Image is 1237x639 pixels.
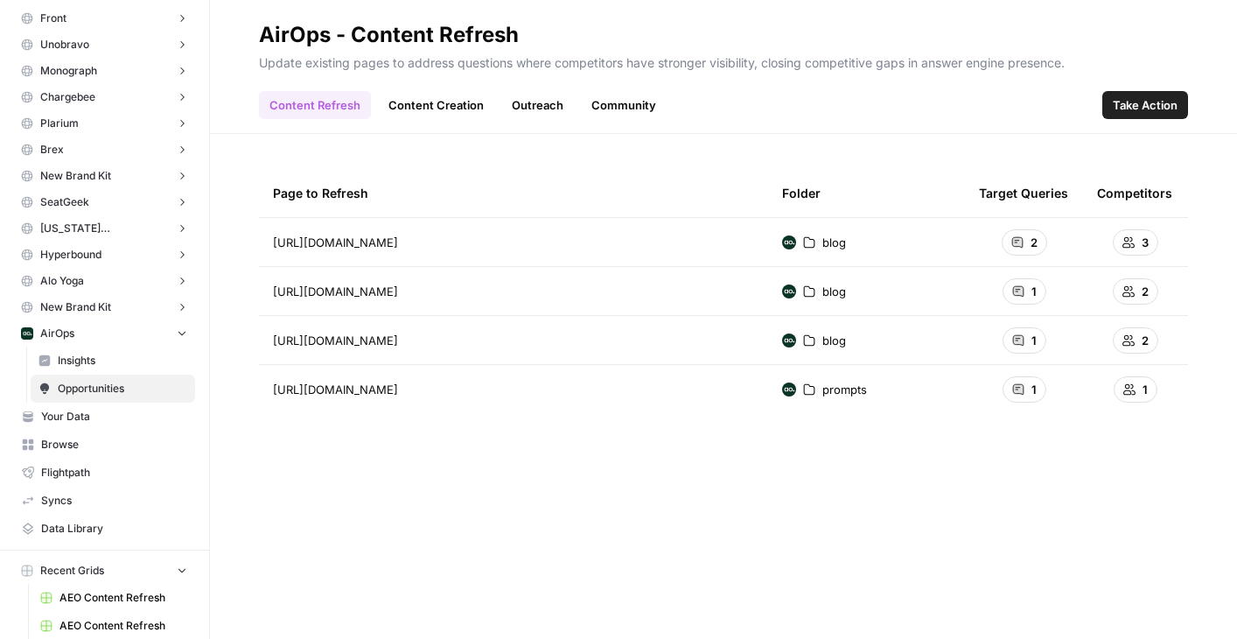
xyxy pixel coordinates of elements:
[14,459,195,487] a: Flightpath
[40,168,111,184] span: New Brand Kit
[1097,169,1172,217] div: Competitors
[14,58,195,84] button: Monograph
[1113,96,1178,114] span: Take Action
[40,273,84,289] span: Alo Yoga
[1031,234,1038,251] span: 2
[822,283,846,300] span: blog
[1142,283,1149,300] span: 2
[40,142,64,158] span: Brex
[782,169,821,217] div: Folder
[41,493,187,509] span: Syncs
[273,332,398,349] span: [URL][DOMAIN_NAME]
[59,590,187,606] span: AEO Content Refresh
[1142,234,1149,251] span: 3
[40,247,101,263] span: Hyperbound
[14,84,195,110] button: Chargebee
[782,334,796,348] img: yjux4x3lwinlft1ym4yif8lrli78
[14,268,195,294] button: Alo Yoga
[14,487,195,515] a: Syncs
[14,5,195,32] button: Front
[41,437,187,453] span: Browse
[1031,332,1037,349] span: 1
[40,37,89,53] span: Unobravo
[501,91,574,119] a: Outreach
[822,234,846,251] span: blog
[14,215,195,242] button: [US_STATE][GEOGRAPHIC_DATA]
[273,381,398,398] span: [URL][DOMAIN_NAME]
[40,116,79,131] span: Plarium
[40,194,89,210] span: SeatGeek
[40,299,111,315] span: New Brand Kit
[40,221,169,236] span: [US_STATE][GEOGRAPHIC_DATA]
[40,89,95,105] span: Chargebee
[59,618,187,634] span: AEO Content Refresh
[41,521,187,537] span: Data Library
[822,381,867,398] span: prompts
[21,327,33,340] img: yjux4x3lwinlft1ym4yif8lrli78
[782,284,796,298] img: yjux4x3lwinlft1ym4yif8lrli78
[58,353,187,369] span: Insights
[1031,381,1037,398] span: 1
[14,163,195,189] button: New Brand Kit
[273,283,398,300] span: [URL][DOMAIN_NAME]
[581,91,667,119] a: Community
[1142,332,1149,349] span: 2
[40,11,66,26] span: Front
[979,169,1068,217] div: Target Queries
[40,326,74,341] span: AirOps
[14,515,195,543] a: Data Library
[40,63,97,79] span: Monograph
[14,110,195,137] button: Plarium
[31,375,195,403] a: Opportunities
[14,558,195,584] button: Recent Grids
[14,32,195,58] button: Unobravo
[378,91,494,119] a: Content Creation
[14,137,195,163] button: Brex
[782,235,796,249] img: yjux4x3lwinlft1ym4yif8lrli78
[273,169,754,217] div: Page to Refresh
[40,563,104,579] span: Recent Grids
[1031,283,1037,300] span: 1
[273,234,398,251] span: [URL][DOMAIN_NAME]
[259,91,371,119] a: Content Refresh
[14,403,195,431] a: Your Data
[822,332,846,349] span: blog
[14,320,195,347] button: AirOps
[1102,91,1188,119] button: Take Action
[32,584,195,612] a: AEO Content Refresh
[58,381,187,397] span: Opportunities
[31,347,195,375] a: Insights
[41,409,187,425] span: Your Data
[259,49,1188,72] p: Update existing pages to address questions where competitors have stronger visibility, closing co...
[14,431,195,459] a: Browse
[14,242,195,268] button: Hyperbound
[14,294,195,320] button: New Brand Kit
[14,189,195,215] button: SeatGeek
[782,383,796,397] img: yjux4x3lwinlft1ym4yif8lrli78
[41,465,187,481] span: Flightpath
[1143,381,1148,398] span: 1
[259,21,519,49] div: AirOps - Content Refresh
